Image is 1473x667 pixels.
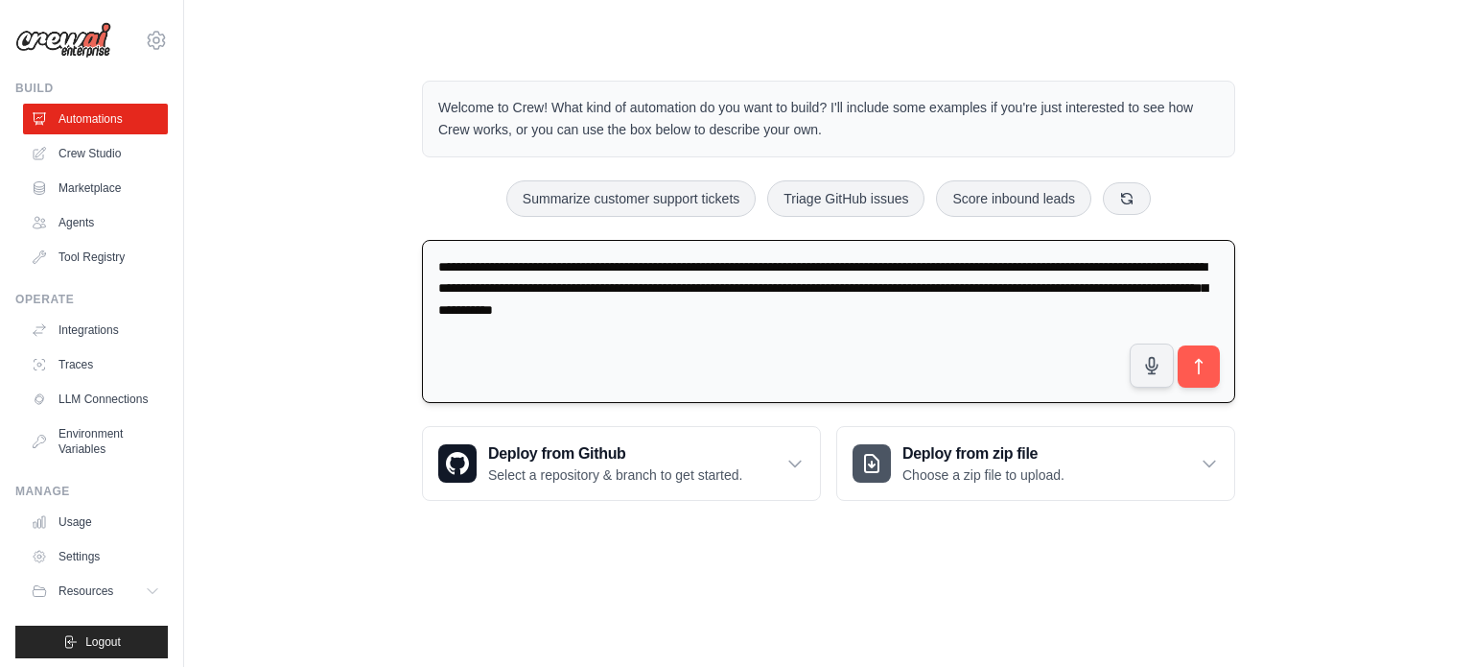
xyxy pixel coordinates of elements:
a: Tool Registry [23,242,168,273]
button: Logout [15,626,168,658]
button: Resources [23,576,168,607]
p: Choose a zip file to upload. [902,465,1064,485]
a: Integrations [23,315,168,345]
p: Select a repository & branch to get started. [488,465,742,485]
h3: Deploy from Github [488,442,742,465]
button: Triage GitHub issues [767,180,924,217]
span: Resources [58,584,113,599]
div: Manage [15,484,168,499]
a: Usage [23,507,168,537]
span: Logout [85,634,121,650]
div: Build [15,81,168,96]
div: Operate [15,292,168,307]
img: Logo [15,22,111,59]
a: Settings [23,541,168,572]
p: Welcome to Crew! What kind of automation do you want to build? I'll include some examples if you'... [438,97,1219,141]
a: Environment Variables [23,418,168,465]
a: Automations [23,104,168,134]
iframe: Chat Widget [1377,575,1473,667]
a: Marketplace [23,173,168,203]
a: Agents [23,207,168,238]
h3: Deploy from zip file [902,442,1064,465]
a: LLM Connections [23,384,168,415]
button: Summarize customer support tickets [506,180,756,217]
a: Traces [23,349,168,380]
a: Crew Studio [23,138,168,169]
button: Score inbound leads [936,180,1091,217]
